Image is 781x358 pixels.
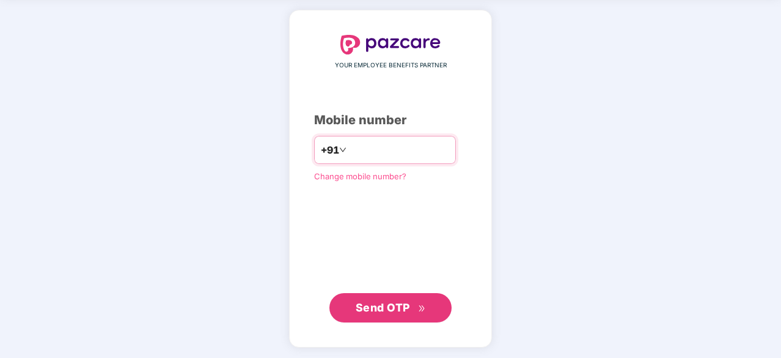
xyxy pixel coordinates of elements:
span: +91 [321,143,339,158]
span: Send OTP [356,301,410,314]
span: YOUR EMPLOYEE BENEFITS PARTNER [335,61,447,70]
a: Change mobile number? [314,171,406,181]
span: down [339,146,346,154]
button: Send OTPdouble-right [329,293,452,323]
div: Mobile number [314,111,467,130]
img: logo [340,35,441,54]
span: double-right [418,305,426,313]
